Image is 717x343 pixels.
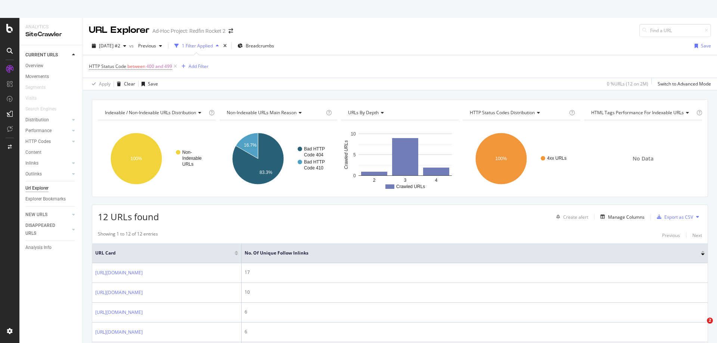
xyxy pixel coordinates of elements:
[260,170,272,175] text: 83.3%
[495,156,507,161] text: 100%
[25,149,77,156] a: Content
[25,30,77,39] div: SiteCrawler
[127,63,145,69] span: between
[95,289,143,296] a: [URL][DOMAIN_NAME]
[245,289,705,296] div: 10
[220,126,336,191] svg: A chart.
[692,232,702,238] div: Next
[25,170,42,178] div: Outlinks
[182,156,202,161] text: Indexable
[701,43,711,49] div: Save
[692,231,702,240] button: Next
[95,328,143,336] a: [URL][DOMAIN_NAME]
[373,178,376,183] text: 2
[25,195,66,203] div: Explorer Bookmarks
[470,109,535,116] span: HTTP Status Codes Distribution
[25,105,56,113] div: Search Engines
[99,81,111,87] div: Apply
[707,318,713,324] span: 2
[146,61,172,72] span: 400 and 499
[25,222,70,237] a: DISAPPEARED URLS
[25,73,49,81] div: Movements
[89,40,129,52] button: [DATE] #2
[590,107,695,119] h4: HTML Tags Performance for Indexable URLs
[245,309,705,315] div: 6
[463,126,580,191] svg: A chart.
[25,84,53,91] a: Segments
[547,156,567,161] text: 4xx URLs
[639,24,711,37] input: Find a URL
[139,78,158,90] button: Save
[25,84,46,91] div: Segments
[25,184,49,192] div: Url Explorer
[25,159,38,167] div: Inlinks
[347,107,452,119] h4: URLs by Depth
[25,184,77,192] a: Url Explorer
[353,152,356,158] text: 5
[89,24,149,37] div: URL Explorer
[304,159,325,165] text: Bad HTTP
[553,211,588,223] button: Create alert
[25,94,44,102] a: Visits
[95,250,233,256] span: URL Card
[654,211,693,223] button: Export as CSV
[98,211,159,223] span: 12 URLs found
[244,143,257,148] text: 16.7%
[563,214,588,220] div: Create alert
[25,222,63,237] div: DISAPPEARED URLS
[25,149,41,156] div: Content
[25,211,70,219] a: NEW URLS
[25,195,77,203] a: Explorer Bookmarks
[351,131,356,137] text: 10
[25,116,49,124] div: Distribution
[692,318,710,336] iframe: Intercom live chat
[25,105,64,113] a: Search Engines
[245,328,705,335] div: 6
[25,62,43,70] div: Overview
[89,63,126,69] span: HTTP Status Code
[225,107,325,119] h4: Non-Indexable URLs Main Reason
[25,73,77,81] a: Movements
[222,42,228,50] div: times
[662,231,680,240] button: Previous
[152,27,226,35] div: Ad-Hoc Project: Redfin Rocket 2
[171,40,222,52] button: 1 Filter Applied
[25,51,58,59] div: CURRENT URLS
[182,162,193,167] text: URLs
[633,155,654,162] span: No Data
[353,173,356,178] text: 0
[304,146,325,152] text: Bad HTTP
[25,94,37,102] div: Visits
[396,184,425,189] text: Crawled URLs
[692,40,711,52] button: Save
[235,40,277,52] button: Breadcrumbs
[435,178,438,183] text: 4
[25,170,70,178] a: Outlinks
[25,127,70,135] a: Performance
[597,212,645,221] button: Manage Columns
[25,159,70,167] a: Inlinks
[246,43,274,49] span: Breadcrumbs
[348,109,379,116] span: URLs by Depth
[607,81,648,87] div: 0 % URLs ( 12 on 2M )
[25,211,47,219] div: NEW URLS
[227,109,297,116] span: Non-Indexable URLs Main Reason
[25,127,52,135] div: Performance
[25,116,70,124] a: Distribution
[98,126,215,191] svg: A chart.
[662,232,680,238] div: Previous
[25,62,77,70] a: Overview
[25,138,51,146] div: HTTP Codes
[98,231,158,240] div: Showing 1 to 12 of 12 entries
[105,109,196,116] span: Indexable / Non-Indexable URLs distribution
[25,24,77,30] div: Analytics
[135,43,156,49] span: Previous
[89,78,111,90] button: Apply
[182,150,192,155] text: Non-
[664,214,693,220] div: Export as CSV
[229,28,233,34] div: arrow-right-arrow-left
[341,126,458,191] div: A chart.
[304,152,323,158] text: Code 404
